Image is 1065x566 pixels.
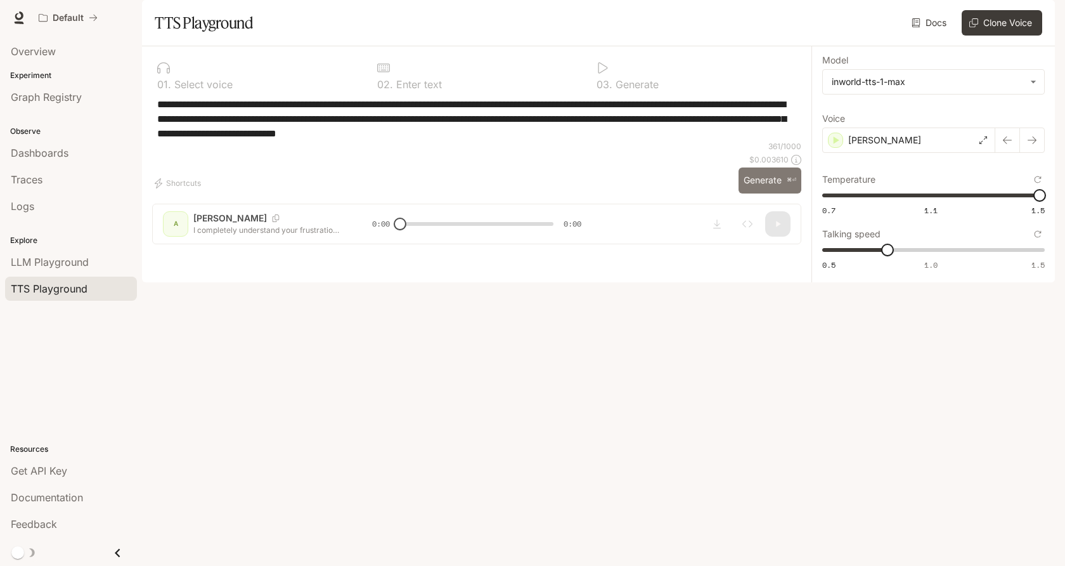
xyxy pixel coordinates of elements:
[962,10,1042,36] button: Clone Voice
[1031,205,1045,216] span: 1.5
[823,70,1044,94] div: inworld-tts-1-max
[909,10,952,36] a: Docs
[393,79,442,89] p: Enter text
[157,79,171,89] p: 0 1 .
[822,205,836,216] span: 0.7
[822,230,881,239] p: Talking speed
[822,56,848,65] p: Model
[924,205,938,216] span: 1.1
[787,176,796,184] p: ⌘⏎
[822,260,836,270] span: 0.5
[832,76,1024,88] div: inworld-tts-1-max
[1031,173,1045,187] button: Reset to default
[53,13,84,23] p: Default
[739,168,801,194] button: Generate⌘⏎
[377,79,393,89] p: 0 2 .
[822,175,875,184] p: Temperature
[848,134,921,147] p: [PERSON_NAME]
[152,173,206,194] button: Shortcuts
[822,114,845,123] p: Voice
[171,79,233,89] p: Select voice
[924,260,938,270] span: 1.0
[1031,260,1045,270] span: 1.5
[33,5,103,30] button: All workspaces
[597,79,612,89] p: 0 3 .
[768,141,801,152] p: 361 / 1000
[155,10,253,36] h1: TTS Playground
[1031,227,1045,241] button: Reset to default
[612,79,659,89] p: Generate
